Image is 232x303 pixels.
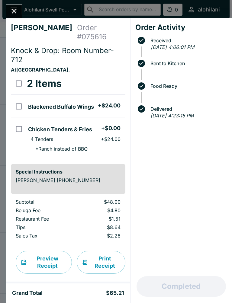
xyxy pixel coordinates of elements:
[101,125,121,132] h5: + $0.00
[80,216,120,222] p: $1.51
[16,216,70,222] p: Restaurant Fee
[27,78,62,90] h3: 2 Items
[31,136,53,142] p: 4 Tenders
[80,199,120,205] p: $48.00
[11,199,125,241] table: orders table
[11,67,70,73] strong: At [GEOGRAPHIC_DATA] .
[135,23,227,32] h4: Order Activity
[147,61,227,66] span: Sent to Kitchen
[77,23,125,41] h4: Order # 075616
[147,106,227,112] span: Delivered
[16,251,72,274] button: Preview Receipt
[11,23,77,41] h4: [PERSON_NAME]
[11,46,114,64] span: Knock & Drop: Room Number-712
[77,251,125,274] button: Print Receipt
[16,169,121,175] h6: Special Instructions
[16,177,121,183] p: [PERSON_NAME] [PHONE_NUMBER]
[16,199,70,205] p: Subtotal
[147,83,227,89] span: Food Ready
[150,113,194,119] em: [DATE] 4:23:15 PM
[151,44,194,50] em: [DATE] 4:06:01 PM
[28,103,94,110] h5: Blackened Buffalo Wings
[6,5,22,18] button: Close
[101,136,121,142] p: + $24.00
[147,38,227,43] span: Received
[28,126,92,133] h5: Chicken Tenders & Fries
[11,73,125,159] table: orders table
[12,289,43,297] h5: Grand Total
[16,224,70,230] p: Tips
[31,146,88,152] p: * Ranch instead of BBQ
[80,233,120,239] p: $2.26
[16,233,70,239] p: Sales Tax
[80,207,120,213] p: $4.80
[80,224,120,230] p: $8.64
[16,207,70,213] p: Beluga Fee
[98,102,121,109] h5: + $24.00
[106,289,124,297] h5: $65.21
